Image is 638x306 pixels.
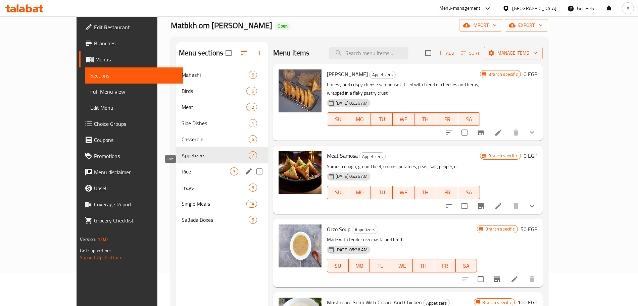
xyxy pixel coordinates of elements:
[79,164,183,180] a: Menu disclaimer
[246,103,257,111] div: items
[94,136,178,144] span: Coupons
[327,236,477,244] p: Made with tender orzo pasta and broth
[349,186,371,199] button: MO
[457,125,472,140] span: Select to update
[521,224,537,234] h6: 50 EGP
[489,49,537,57] span: Manage items
[90,104,178,112] span: Edit Menu
[374,188,390,197] span: TU
[393,186,414,199] button: WE
[327,69,368,79] span: [PERSON_NAME]
[333,100,370,106] span: [DATE] 05:36 AM
[494,129,502,137] a: Edit menu item
[79,51,183,67] a: Menus
[359,152,386,160] div: Appetizers
[473,198,489,214] button: Branch-specific-item
[333,247,370,253] span: [DATE] 05:36 AM
[435,48,457,58] span: Add item
[327,162,480,171] p: Samosa dough, ground beef, onions, potatoes, peas, salt, pepper, oil
[464,21,497,30] span: import
[182,87,246,95] span: Birds
[249,184,257,192] div: items
[182,184,249,192] div: Trays
[510,21,543,30] span: export
[370,259,391,272] button: TU
[437,261,453,271] span: FR
[374,114,390,124] span: TU
[436,112,458,126] button: FR
[512,5,556,12] div: [GEOGRAPHIC_DATA]
[459,19,502,32] button: import
[249,185,257,191] span: 6
[249,120,257,126] span: 1
[79,148,183,164] a: Promotions
[182,200,246,208] div: Single Meals
[421,46,435,60] span: Select section
[524,151,537,160] h6: 0 EGP
[327,186,349,199] button: SU
[182,216,249,224] div: Sa3ada Boxes
[329,47,408,59] input: search
[373,261,389,271] span: TU
[359,153,385,160] span: Appetizers
[94,184,178,192] span: Upsell
[279,151,322,194] img: Meat Samosa
[351,261,367,271] span: MO
[249,152,257,159] span: 7
[94,120,178,128] span: Choice Groups
[98,235,108,244] span: 1.0.0
[90,71,178,80] span: Sections
[94,152,178,160] span: Promotions
[494,202,502,210] a: Edit menu item
[179,48,223,58] h2: Menu sections
[95,55,178,63] span: Menus
[182,151,249,159] span: Appetizers
[249,217,257,223] span: 5
[244,166,254,176] button: edit
[249,216,257,224] div: items
[371,186,393,199] button: TU
[90,88,178,96] span: Full Menu View
[176,196,268,212] div: Single Meals14
[80,253,122,262] a: Support.OpsPlatform
[473,124,489,141] button: Branch-specific-item
[480,299,514,306] span: Branch specific
[176,212,268,228] div: Sa3ada Boxes5
[458,186,480,199] button: SA
[395,114,412,124] span: WE
[182,135,249,143] span: Casserole
[176,163,268,180] div: Rice3edit
[627,5,629,12] span: A
[182,103,246,111] div: Meat
[94,216,178,224] span: Grocery Checklist
[461,188,477,197] span: SA
[176,131,268,147] div: Casserole6
[505,19,548,32] button: export
[439,4,481,12] div: Menu-management
[275,22,290,30] div: Open
[510,275,519,283] a: Edit menu item
[459,48,481,58] button: Sort
[393,112,414,126] button: WE
[414,186,436,199] button: TH
[176,67,268,83] div: Mahashi6
[94,23,178,31] span: Edit Restaurant
[352,226,378,234] span: Appetizers
[247,201,257,207] span: 14
[230,168,238,175] span: 3
[279,69,322,112] img: Cheese Sambousek
[330,188,346,197] span: SU
[273,48,310,58] h2: Menu items
[247,104,257,110] span: 12
[327,151,358,161] span: Meat Samosa
[327,224,350,234] span: Orzo Soup
[79,19,183,35] a: Edit Restaurant
[182,71,249,79] div: Mahashi
[435,48,457,58] button: Add
[176,180,268,196] div: Trays6
[230,167,238,175] div: items
[79,212,183,228] a: Grocery Checklist
[458,261,475,271] span: SA
[249,71,257,79] div: items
